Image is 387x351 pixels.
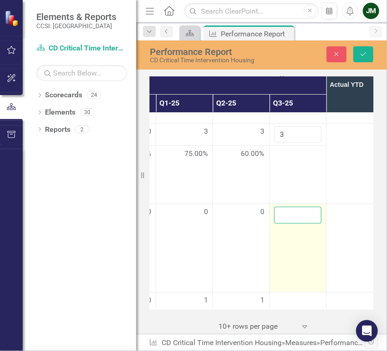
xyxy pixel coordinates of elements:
a: Scorecards [45,90,82,100]
div: CD Critical Time Intervention Housing [150,57,264,64]
div: Performance Report [221,28,292,40]
a: Reports [45,125,70,135]
a: Measures [285,338,317,347]
div: 30 [80,109,94,116]
a: CD Critical Time Intervention Housing [162,338,282,347]
button: JM [363,3,379,19]
span: 60.00% [241,149,265,159]
span: 0 [261,207,265,217]
input: Search ClearPoint... [184,3,318,19]
a: Elements [45,107,75,118]
div: Performance Report [150,47,264,57]
img: ClearPoint Strategy [5,10,20,26]
span: 1 [261,296,265,306]
div: 24 [87,91,101,99]
div: Performance Report [320,338,384,347]
input: Search Below... [36,65,127,81]
span: Elements & Reports [36,11,116,22]
span: 0 [204,207,208,217]
small: CCSI: [GEOGRAPHIC_DATA] [36,22,116,30]
div: » » [149,338,365,348]
a: CD Critical Time Intervention Housing [36,43,127,54]
span: 1 [204,296,208,306]
span: 75.00% [184,149,208,159]
span: 3 [204,126,208,137]
div: 2 [75,125,89,133]
span: 3 [261,126,265,137]
div: Open Intercom Messenger [356,320,378,342]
